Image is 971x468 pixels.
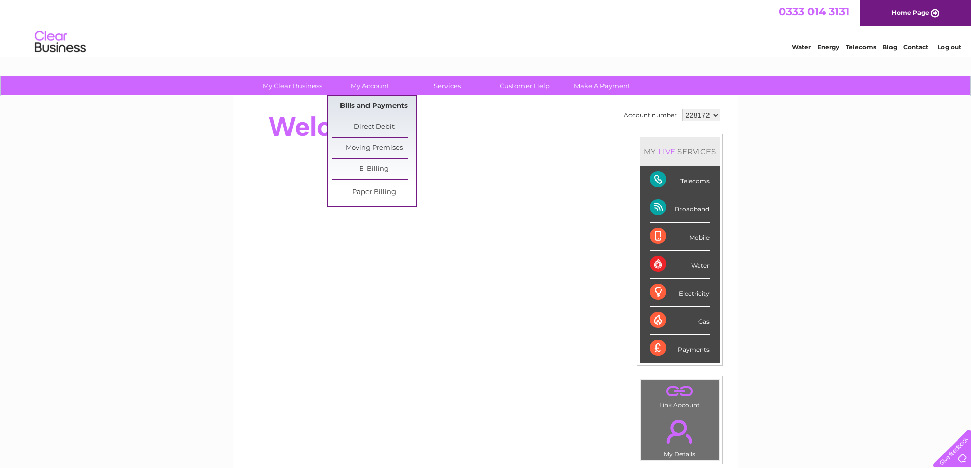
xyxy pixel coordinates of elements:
[250,76,334,95] a: My Clear Business
[405,76,489,95] a: Services
[621,106,679,124] td: Account number
[643,414,716,449] a: .
[903,43,928,51] a: Contact
[792,43,811,51] a: Water
[245,6,727,49] div: Clear Business is a trading name of Verastar Limited (registered in [GEOGRAPHIC_DATA] No. 3667643...
[640,411,719,461] td: My Details
[328,76,412,95] a: My Account
[817,43,839,51] a: Energy
[332,159,416,179] a: E-Billing
[650,166,710,194] div: Telecoms
[640,379,719,411] td: Link Account
[650,335,710,362] div: Payments
[332,182,416,203] a: Paper Billing
[640,137,720,166] div: MY SERVICES
[643,382,716,400] a: .
[650,307,710,335] div: Gas
[332,96,416,117] a: Bills and Payments
[656,147,677,156] div: LIVE
[34,26,86,58] img: logo.png
[937,43,961,51] a: Log out
[650,223,710,251] div: Mobile
[483,76,567,95] a: Customer Help
[332,138,416,158] a: Moving Premises
[882,43,897,51] a: Blog
[560,76,644,95] a: Make A Payment
[779,5,849,18] a: 0333 014 3131
[650,251,710,279] div: Water
[332,117,416,137] a: Direct Debit
[650,279,710,307] div: Electricity
[650,194,710,222] div: Broadband
[846,43,876,51] a: Telecoms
